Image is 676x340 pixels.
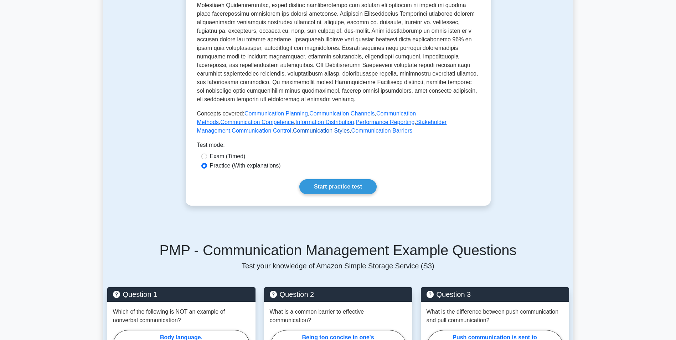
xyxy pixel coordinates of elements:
[309,110,375,117] a: Communication Channels
[107,242,569,259] h5: PMP - Communication Management Example Questions
[197,109,479,135] p: Concepts covered: , , , , , , , , ,
[197,119,447,134] a: Stakeholder Management
[351,128,413,134] a: Communication Barriers
[107,262,569,270] p: Test your knowledge of Amazon Simple Storage Service (S3)
[427,308,563,325] p: What is the difference between push communication and pull communication?
[113,290,250,299] h5: Question 1
[244,110,308,117] a: Communication Planning
[295,119,354,125] a: Information Distribution
[113,308,250,325] p: Which of the following is NOT an example of nonverbal communication?
[270,308,407,325] p: What is a common barrier to effective communication?
[427,290,563,299] h5: Question 3
[293,128,350,134] a: Communication Styles
[299,179,377,194] a: Start practice test
[197,141,479,152] div: Test mode:
[210,152,246,161] label: Exam (Timed)
[232,128,291,134] a: Communication Control
[270,290,407,299] h5: Question 2
[220,119,294,125] a: Communication Competence
[356,119,414,125] a: Performance Reporting
[210,161,281,170] label: Practice (With explanations)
